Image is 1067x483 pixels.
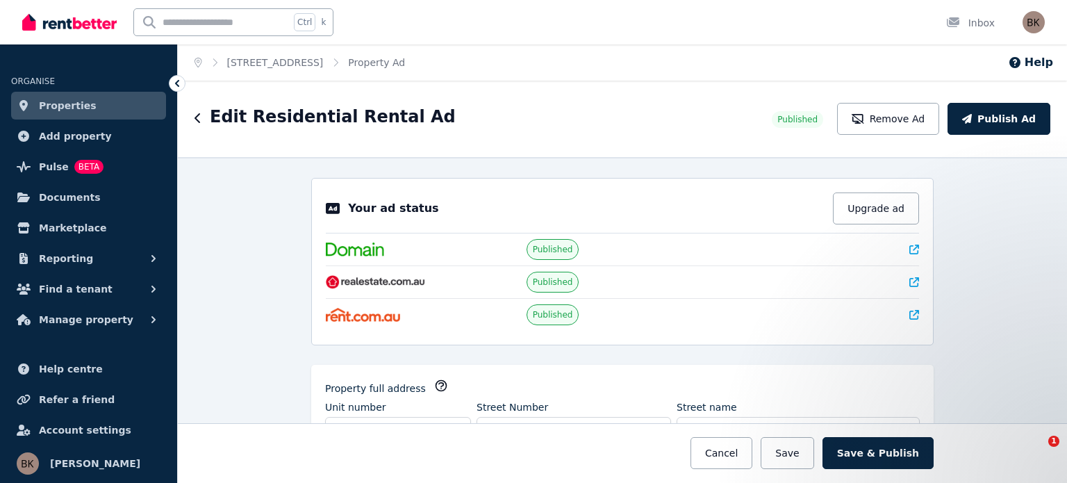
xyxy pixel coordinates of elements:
[39,250,93,267] span: Reporting
[74,160,104,174] span: BETA
[39,220,106,236] span: Marketplace
[837,103,939,135] button: Remove Ad
[39,128,112,145] span: Add property
[227,57,324,68] a: [STREET_ADDRESS]
[17,452,39,475] img: Benjamin Kelly
[1008,54,1053,71] button: Help
[11,92,166,120] a: Properties
[11,245,166,272] button: Reporting
[39,422,131,439] span: Account settings
[11,153,166,181] a: PulseBETA
[11,122,166,150] a: Add property
[39,281,113,297] span: Find a tenant
[39,361,103,377] span: Help centre
[1023,11,1045,33] img: Benjamin Kelly
[822,437,934,469] button: Save & Publish
[1048,436,1059,447] span: 1
[11,306,166,334] button: Manage property
[11,214,166,242] a: Marketplace
[777,114,818,125] span: Published
[39,391,115,408] span: Refer a friend
[39,158,69,175] span: Pulse
[11,183,166,211] a: Documents
[321,17,326,28] span: k
[50,455,140,472] span: [PERSON_NAME]
[39,189,101,206] span: Documents
[948,103,1050,135] button: Publish Ad
[11,416,166,444] a: Account settings
[833,193,919,224] button: Upgrade ad
[533,309,573,320] span: Published
[325,400,386,414] label: Unit number
[690,437,752,469] button: Cancel
[348,200,438,217] p: Your ad status
[1020,436,1053,469] iframe: Intercom live chat
[11,76,55,86] span: ORGANISE
[39,311,133,328] span: Manage property
[326,308,400,322] img: Rent.com.au
[39,97,97,114] span: Properties
[946,16,995,30] div: Inbox
[11,386,166,414] a: Refer a friend
[326,275,425,289] img: RealEstate.com.au
[677,400,737,414] label: Street name
[325,382,426,395] label: Property full address
[11,275,166,303] button: Find a tenant
[533,277,573,288] span: Published
[326,243,384,256] img: Domain.com.au
[22,12,117,33] img: RentBetter
[178,44,422,81] nav: Breadcrumb
[210,106,456,128] h1: Edit Residential Rental Ad
[11,355,166,383] a: Help centre
[348,57,405,68] a: Property Ad
[294,13,315,31] span: Ctrl
[761,437,813,469] button: Save
[477,400,548,414] label: Street Number
[533,244,573,255] span: Published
